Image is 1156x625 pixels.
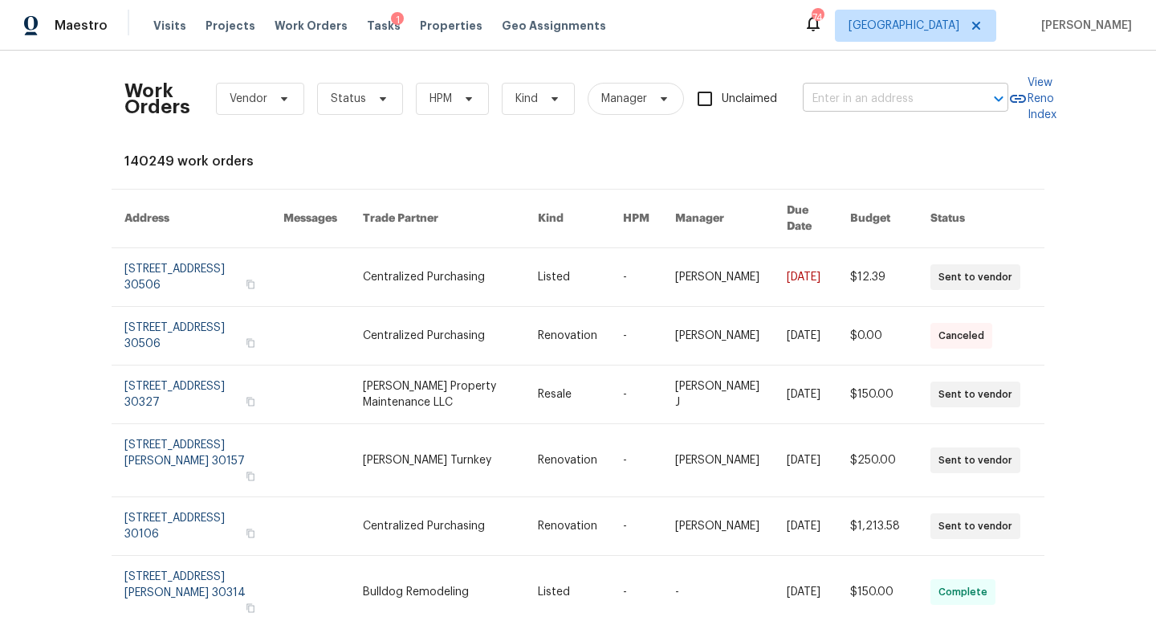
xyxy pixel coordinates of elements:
td: Renovation [525,497,610,556]
td: - [610,366,662,424]
button: Copy Address [243,277,258,292]
span: Tasks [367,20,401,31]
span: Projects [206,18,255,34]
td: [PERSON_NAME] [662,497,774,556]
span: Visits [153,18,186,34]
td: [PERSON_NAME] [662,307,774,366]
span: Properties [420,18,482,34]
span: [GEOGRAPHIC_DATA] [849,18,959,34]
td: Centralized Purchasing [350,248,525,307]
input: Enter in an address [803,87,963,112]
div: 74 [812,10,823,26]
td: Resale [525,366,610,424]
button: Copy Address [243,336,258,350]
td: - [610,424,662,497]
th: Trade Partner [350,190,525,248]
td: Renovation [525,307,610,366]
th: Manager [662,190,774,248]
th: Messages [271,190,350,248]
button: Copy Address [243,469,258,484]
td: [PERSON_NAME] [662,424,774,497]
td: [PERSON_NAME] Property Maintenance LLC [350,366,525,424]
div: 140249 work orders [124,153,1032,170]
td: - [610,307,662,366]
span: Status [331,91,366,107]
td: - [610,497,662,556]
button: Copy Address [243,601,258,615]
button: Open [987,88,1010,110]
span: Manager [601,91,647,107]
td: Listed [525,248,610,307]
th: Kind [525,190,610,248]
span: Geo Assignments [502,18,606,34]
td: Centralized Purchasing [350,307,525,366]
h2: Work Orders [124,83,190,115]
span: [PERSON_NAME] [1035,18,1132,34]
span: Work Orders [275,18,348,34]
span: Maestro [55,18,108,34]
td: [PERSON_NAME] Turnkey [350,424,525,497]
button: Copy Address [243,526,258,541]
a: View Reno Index [1008,75,1056,123]
div: 1 [391,12,404,28]
th: Status [918,190,1044,248]
button: Copy Address [243,394,258,409]
td: Centralized Purchasing [350,497,525,556]
span: Unclaimed [722,91,777,108]
th: HPM [610,190,662,248]
td: Renovation [525,424,610,497]
th: Budget [837,190,918,248]
td: [PERSON_NAME] [662,248,774,307]
span: Vendor [230,91,267,107]
td: - [610,248,662,307]
th: Address [112,190,271,248]
td: [PERSON_NAME] J [662,366,774,424]
th: Due Date [774,190,837,248]
span: HPM [429,91,452,107]
span: Kind [515,91,538,107]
